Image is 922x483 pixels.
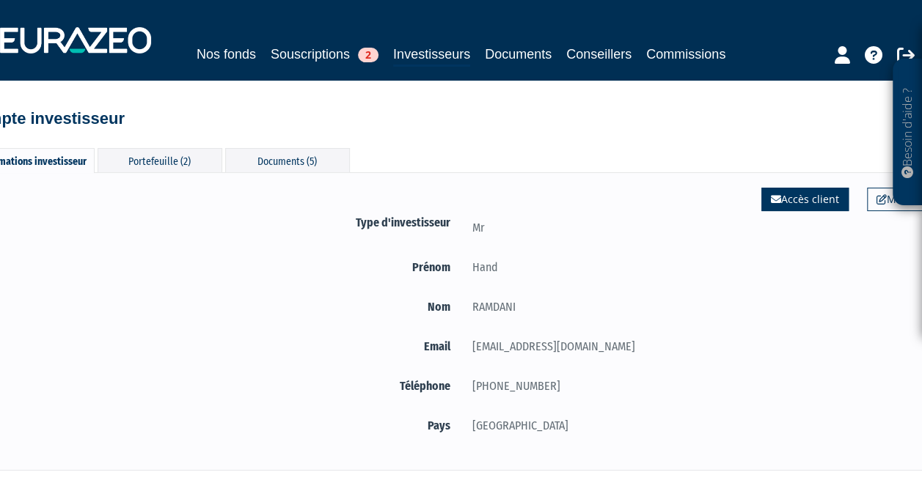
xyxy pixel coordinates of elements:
a: Souscriptions2 [271,44,378,64]
div: Portefeuille (2) [98,148,222,172]
a: Conseillers [566,44,632,64]
a: Documents [485,44,552,64]
a: Accès client [761,188,849,211]
div: Documents (5) [225,148,350,172]
a: Investisseurs [393,44,470,67]
p: Besoin d'aide ? [899,67,916,199]
a: Commissions [646,44,725,64]
span: 2 [358,48,378,62]
a: Nos fonds [197,44,256,64]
